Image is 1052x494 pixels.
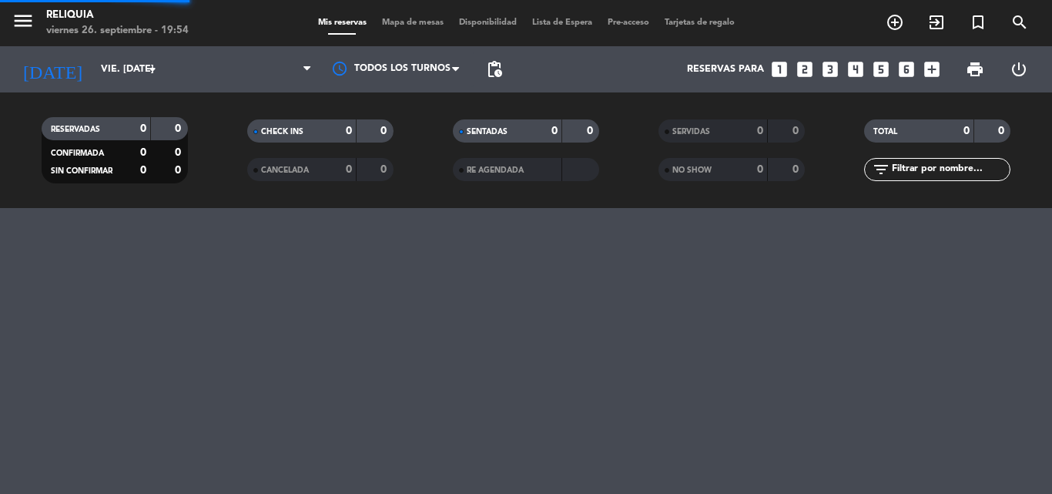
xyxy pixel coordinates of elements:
[963,126,970,136] strong: 0
[672,128,710,136] span: SERVIDAS
[12,9,35,32] i: menu
[374,18,451,27] span: Mapa de mesas
[997,46,1040,92] div: LOG OUT
[795,59,815,79] i: looks_two
[346,164,352,175] strong: 0
[46,23,189,39] div: viernes 26. septiembre - 19:54
[261,128,303,136] span: CHECK INS
[12,52,93,86] i: [DATE]
[657,18,742,27] span: Tarjetas de regalo
[757,164,763,175] strong: 0
[998,126,1007,136] strong: 0
[467,128,508,136] span: SENTADAS
[820,59,840,79] i: looks_3
[672,166,712,174] span: NO SHOW
[1010,60,1028,79] i: power_settings_new
[175,165,184,176] strong: 0
[451,18,524,27] span: Disponibilidad
[922,59,942,79] i: add_box
[890,161,1010,178] input: Filtrar por nombre...
[792,164,802,175] strong: 0
[485,60,504,79] span: pending_actions
[587,126,596,136] strong: 0
[969,13,987,32] i: turned_in_not
[51,150,104,157] span: CONFIRMADA
[12,9,35,38] button: menu
[886,13,904,32] i: add_circle_outline
[871,59,891,79] i: looks_5
[380,126,390,136] strong: 0
[175,147,184,158] strong: 0
[1010,13,1029,32] i: search
[140,147,146,158] strong: 0
[51,167,112,175] span: SIN CONFIRMAR
[896,59,916,79] i: looks_6
[966,60,984,79] span: print
[261,166,309,174] span: CANCELADA
[792,126,802,136] strong: 0
[551,126,558,136] strong: 0
[175,123,184,134] strong: 0
[846,59,866,79] i: looks_4
[769,59,789,79] i: looks_one
[467,166,524,174] span: RE AGENDADA
[380,164,390,175] strong: 0
[927,13,946,32] i: exit_to_app
[524,18,600,27] span: Lista de Espera
[346,126,352,136] strong: 0
[757,126,763,136] strong: 0
[600,18,657,27] span: Pre-acceso
[310,18,374,27] span: Mis reservas
[51,126,100,133] span: RESERVADAS
[872,160,890,179] i: filter_list
[687,64,764,75] span: Reservas para
[873,128,897,136] span: TOTAL
[140,123,146,134] strong: 0
[143,60,162,79] i: arrow_drop_down
[140,165,146,176] strong: 0
[46,8,189,23] div: RELIQUIA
